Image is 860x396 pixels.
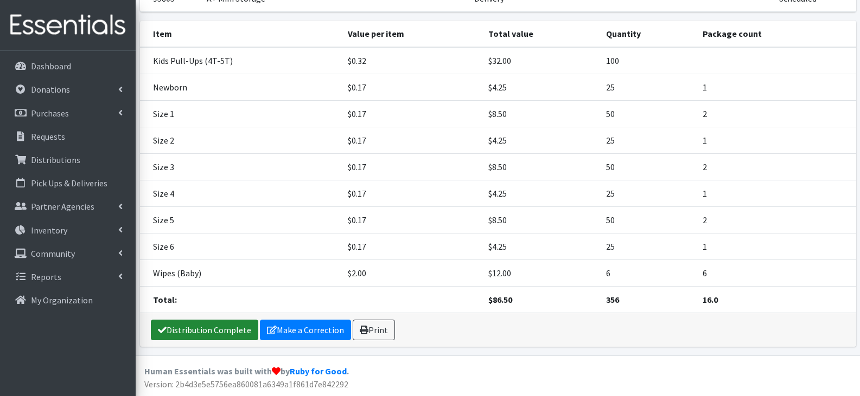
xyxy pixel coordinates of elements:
td: $12.00 [482,259,600,286]
strong: $86.50 [488,294,512,305]
td: $0.17 [341,127,482,153]
td: Size 3 [140,153,341,180]
a: Community [4,243,131,264]
td: $2.00 [341,259,482,286]
strong: 16.0 [703,294,718,305]
td: 1 [696,127,856,153]
td: $0.17 [341,206,482,233]
td: $32.00 [482,47,600,74]
td: 25 [600,233,696,259]
td: Size 6 [140,233,341,259]
td: 2 [696,206,856,233]
td: 2 [696,100,856,127]
a: Print [353,320,395,340]
td: 50 [600,206,696,233]
p: Purchases [31,108,69,119]
p: Community [31,248,75,259]
p: Requests [31,131,65,142]
th: Value per item [341,21,482,47]
strong: Human Essentials was built with by . [144,366,349,376]
th: Total value [482,21,600,47]
p: My Organization [31,295,93,306]
td: $8.50 [482,100,600,127]
td: $0.17 [341,74,482,100]
td: Size 4 [140,180,341,206]
td: $4.25 [482,180,600,206]
td: Wipes (Baby) [140,259,341,286]
td: $0.32 [341,47,482,74]
td: Size 2 [140,127,341,153]
p: Pick Ups & Deliveries [31,178,107,189]
td: Size 5 [140,206,341,233]
td: $4.25 [482,74,600,100]
a: Distribution Complete [151,320,258,340]
td: 6 [600,259,696,286]
p: Dashboard [31,61,71,72]
td: Newborn [140,74,341,100]
a: Ruby for Good [290,366,347,376]
span: Version: 2b4d3e5e5756ea860081a6349a1f861d7e842292 [144,379,348,389]
th: Package count [696,21,856,47]
td: 50 [600,100,696,127]
td: 100 [600,47,696,74]
a: Requests [4,126,131,147]
td: $0.17 [341,100,482,127]
p: Reports [31,271,61,282]
a: Make a Correction [260,320,351,340]
td: 1 [696,180,856,206]
td: 2 [696,153,856,180]
a: Distributions [4,149,131,171]
a: Inventory [4,219,131,241]
td: $0.17 [341,233,482,259]
a: Purchases [4,102,131,124]
p: Inventory [31,225,67,236]
strong: Total: [153,294,177,305]
p: Donations [31,84,70,95]
td: 6 [696,259,856,286]
p: Partner Agencies [31,201,94,212]
td: 25 [600,74,696,100]
a: Reports [4,266,131,288]
td: 1 [696,74,856,100]
p: Distributions [31,154,80,165]
th: Quantity [600,21,696,47]
td: $8.50 [482,153,600,180]
td: 50 [600,153,696,180]
a: Pick Ups & Deliveries [4,172,131,194]
img: HumanEssentials [4,7,131,43]
td: $4.25 [482,127,600,153]
td: 1 [696,233,856,259]
a: My Organization [4,289,131,311]
a: Donations [4,79,131,100]
td: $0.17 [341,153,482,180]
td: 25 [600,127,696,153]
td: Size 1 [140,100,341,127]
td: $4.25 [482,233,600,259]
a: Dashboard [4,55,131,77]
td: Kids Pull-Ups (4T-5T) [140,47,341,74]
td: $0.17 [341,180,482,206]
th: Item [140,21,341,47]
td: 25 [600,180,696,206]
td: $8.50 [482,206,600,233]
a: Partner Agencies [4,196,131,217]
strong: 356 [606,294,619,305]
